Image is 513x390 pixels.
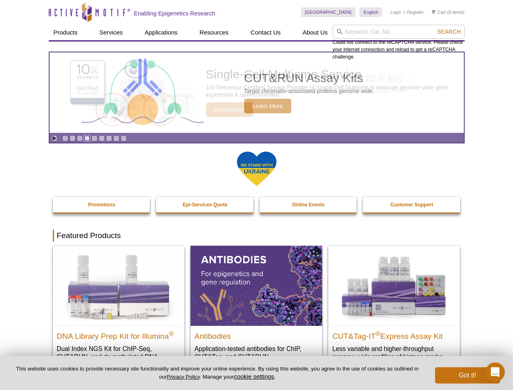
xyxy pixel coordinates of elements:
strong: Promotions [88,202,115,208]
p: Target chromatin-associated proteins genome wide. [244,87,374,95]
a: Applications [140,25,182,40]
h2: CUT&Tag-IT Express Assay Kit [332,328,456,340]
a: Go to slide 9 [121,135,127,141]
a: Products [49,25,82,40]
a: Go to slide 3 [77,135,83,141]
a: Services [95,25,128,40]
p: Dual Index NGS Kit for ChIP-Seq, CUT&RUN, and ds methylated DNA assays. [57,344,180,369]
p: Application-tested antibodies for ChIP, CUT&Tag, and CUT&RUN. [195,344,318,361]
a: Toggle autoplay [51,135,57,141]
button: Got it! [435,367,500,383]
a: Customer Support [363,197,461,212]
a: Go to slide 5 [91,135,97,141]
h2: Enabling Epigenetics Research [134,10,215,17]
img: We Stand With Ukraine [236,151,277,187]
img: DNA Library Prep Kit for Illumina [53,246,184,325]
a: DNA Library Prep Kit for Illumina DNA Library Prep Kit for Illumina® Dual Index NGS Kit for ChIP-... [53,246,184,377]
h2: DNA Library Prep Kit for Illumina [57,328,180,340]
iframe: Intercom live chat [485,362,505,382]
a: Contact Us [246,25,286,40]
a: Online Events [260,197,358,212]
p: Less variable and higher-throughput genome-wide profiling of histone marks​. [332,344,456,361]
a: English [359,7,382,17]
img: Your Cart [432,10,435,14]
a: Cart [432,9,446,15]
h2: CUT&RUN Assay Kits [244,72,374,84]
a: Resources [195,25,234,40]
a: [GEOGRAPHIC_DATA] [301,7,356,17]
img: All Antibodies [190,246,322,325]
strong: Customer Support [390,202,433,208]
a: Go to slide 2 [69,135,76,141]
img: CUT&Tag-IT® Express Assay Kit [328,246,460,325]
span: Search [437,28,461,35]
a: All Antibodies Antibodies Application-tested antibodies for ChIP, CUT&Tag, and CUT&RUN. [190,246,322,369]
strong: Online Events [292,202,325,208]
a: Privacy Policy [167,374,199,380]
article: CUT&RUN Assay Kits [50,52,464,133]
a: Go to slide 8 [113,135,119,141]
sup: ® [376,330,381,337]
a: Login [390,9,401,15]
input: Keyword, Cat. No. [333,25,465,39]
p: This website uses cookies to provide necessary site functionality and improve your online experie... [13,365,422,381]
a: Go to slide 6 [99,135,105,141]
a: CUT&RUN Assay Kits CUT&RUN Assay Kits Target chromatin-associated proteins genome wide. Learn More [50,52,464,133]
a: Promotions [53,197,151,212]
a: Epi-Services Quote [156,197,254,212]
h2: Antibodies [195,328,318,340]
button: cookie settings [234,373,274,380]
img: CUT&RUN Assay Kits [82,56,203,130]
h2: Featured Products [53,230,461,242]
a: Go to slide 7 [106,135,112,141]
a: Register [407,9,424,15]
a: About Us [298,25,333,40]
div: Could not connect to the reCAPTCHA service. Please check your internet connection and reload to g... [333,25,465,61]
span: Learn More [244,99,292,113]
sup: ® [169,330,174,337]
strong: Epi-Services Quote [183,202,227,208]
a: CUT&Tag-IT® Express Assay Kit CUT&Tag-IT®Express Assay Kit Less variable and higher-throughput ge... [328,246,460,369]
a: Go to slide 4 [84,135,90,141]
button: Search [435,28,463,35]
li: | [404,7,405,17]
a: Go to slide 1 [62,135,68,141]
li: (0 items) [432,7,465,17]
